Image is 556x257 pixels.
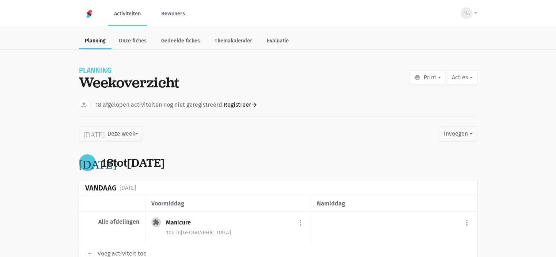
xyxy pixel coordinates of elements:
[464,10,470,17] span: MA
[209,34,258,49] a: Themakalender
[317,199,471,208] div: namiddag
[102,156,165,170] div: tot
[176,229,181,236] span: in
[120,183,136,193] div: [DATE]
[439,126,477,141] button: Invoegen
[79,126,142,141] button: Deze week
[447,70,477,85] button: Acties
[456,5,477,22] button: MA
[409,70,446,85] button: Print
[80,101,88,109] i: how_to_reg
[87,250,93,257] i: add
[85,218,139,226] div: Alle afdelingen
[95,100,258,110] div: 18 afgelopen activiteiten nog niet geregistreerd.
[85,10,94,18] img: Home
[261,34,295,49] a: Evaluatie
[151,199,305,208] div: voormiddag
[155,1,191,26] a: Bewoners
[176,229,231,236] span: [GEOGRAPHIC_DATA]
[79,34,111,49] a: Planning
[85,184,117,192] div: Vandaag
[155,34,206,49] a: Gedeelde fiches
[113,34,152,49] a: Onze fiches
[108,1,147,26] a: Activiteiten
[79,74,179,91] div: Weekoverzicht
[79,67,179,74] div: Planning
[414,74,421,81] i: print
[153,219,159,226] i: extension
[251,102,258,108] i: arrow_forward
[127,155,165,170] span: [DATE]
[166,219,197,226] div: Manicure
[102,155,113,170] span: 18
[79,157,117,169] i: [DATE]
[84,131,105,137] i: [DATE]
[224,100,258,110] a: Registreer
[166,229,175,236] span: 10u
